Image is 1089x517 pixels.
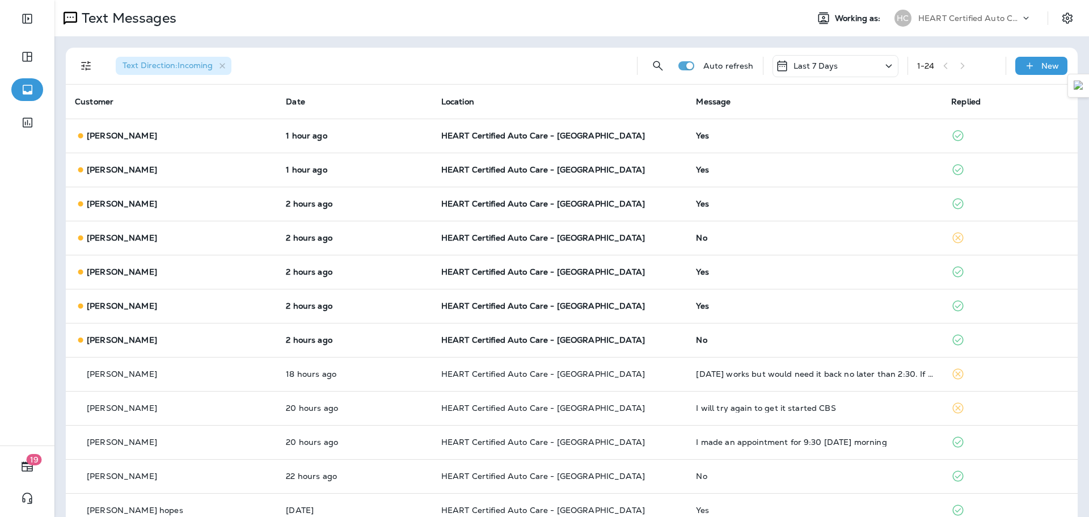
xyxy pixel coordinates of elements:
div: I made an appointment for 9:30 tomorrow morning [696,438,933,447]
p: Oct 14, 2025 05:17 PM [286,369,423,379]
span: Text Direction : Incoming [123,60,213,70]
p: Oct 14, 2025 03:49 PM [286,438,423,447]
span: HEART Certified Auto Care - [GEOGRAPHIC_DATA] [441,437,645,447]
div: 1 - 24 [917,61,935,70]
div: Yes [696,131,933,140]
img: Detect Auto [1074,81,1084,91]
p: [PERSON_NAME] [87,267,157,276]
div: Yes [696,267,933,276]
button: 19 [11,455,43,478]
p: [PERSON_NAME] [87,233,157,242]
span: Replied [951,96,981,107]
span: HEART Certified Auto Care - [GEOGRAPHIC_DATA] [441,233,645,243]
span: HEART Certified Auto Care - [GEOGRAPHIC_DATA] [441,165,645,175]
span: HEART Certified Auto Care - [GEOGRAPHIC_DATA] [441,335,645,345]
p: Oct 15, 2025 09:02 AM [286,301,423,310]
div: Yes [696,301,933,310]
span: Message [696,96,731,107]
p: [PERSON_NAME] [87,165,157,174]
span: HEART Certified Auto Care - [GEOGRAPHIC_DATA] [441,267,645,277]
p: Oct 15, 2025 09:36 AM [286,199,423,208]
span: Date [286,96,305,107]
button: Filters [75,54,98,77]
p: [PERSON_NAME] [87,301,157,310]
div: I will try again to get it started CBS [696,403,933,413]
p: [PERSON_NAME] hopes [87,506,183,515]
p: Oct 15, 2025 09:02 AM [286,335,423,344]
div: HC [894,10,911,27]
span: Working as: [835,14,883,23]
span: Customer [75,96,113,107]
button: Settings [1057,8,1078,28]
p: Oct 14, 2025 09:37 AM [286,506,423,515]
p: [PERSON_NAME] [87,438,157,447]
button: Search Messages [647,54,669,77]
span: HEART Certified Auto Care - [GEOGRAPHIC_DATA] [441,403,645,413]
p: Auto refresh [703,61,754,70]
p: [PERSON_NAME] [87,335,157,344]
span: HEART Certified Auto Care - [GEOGRAPHIC_DATA] [441,199,645,209]
p: New [1041,61,1059,70]
div: No [696,233,933,242]
p: Text Messages [77,10,176,27]
p: Oct 14, 2025 02:00 PM [286,472,423,481]
p: Oct 14, 2025 03:56 PM [286,403,423,413]
div: Yes [696,506,933,515]
p: Last 7 Days [793,61,838,70]
p: Oct 15, 2025 09:36 AM [286,233,423,242]
p: HEART Certified Auto Care [918,14,1020,23]
p: [PERSON_NAME] [87,403,157,413]
button: Expand Sidebar [11,7,43,30]
p: Oct 15, 2025 10:50 AM [286,131,423,140]
div: No [696,472,933,481]
span: HEART Certified Auto Care - [GEOGRAPHIC_DATA] [441,301,645,311]
div: Yes [696,199,933,208]
p: Oct 15, 2025 10:14 AM [286,165,423,174]
span: Location [441,96,474,107]
span: HEART Certified Auto Care - [GEOGRAPHIC_DATA] [441,471,645,481]
span: 19 [27,454,42,465]
p: [PERSON_NAME] [87,369,157,379]
div: Text Direction:Incoming [116,57,231,75]
div: Yes [696,165,933,174]
p: Oct 15, 2025 09:15 AM [286,267,423,276]
span: HEART Certified Auto Care - [GEOGRAPHIC_DATA] [441,369,645,379]
p: [PERSON_NAME] [87,131,157,140]
p: [PERSON_NAME] [87,472,157,481]
p: [PERSON_NAME] [87,199,157,208]
span: HEART Certified Auto Care - [GEOGRAPHIC_DATA] [441,131,645,141]
div: Thursday works but would need it back no later than 2:30. If that timing doesn't work then Tuesda... [696,369,933,379]
div: No [696,335,933,344]
span: HEART Certified Auto Care - [GEOGRAPHIC_DATA] [441,505,645,515]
